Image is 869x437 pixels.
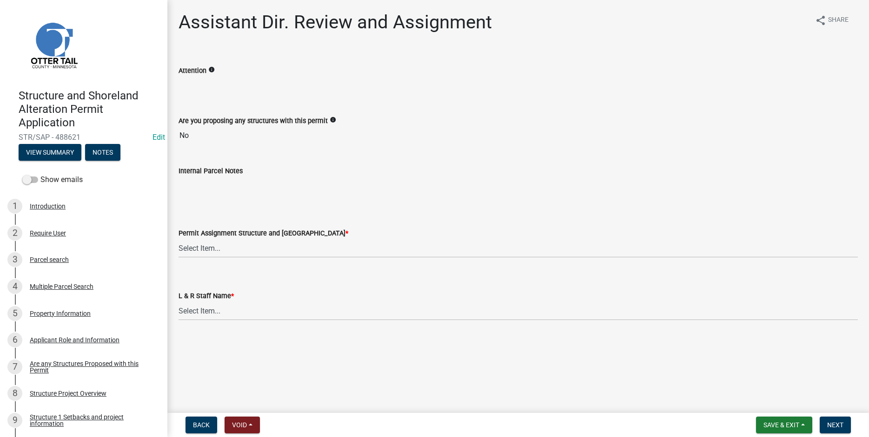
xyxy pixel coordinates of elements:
span: Back [193,421,210,429]
div: 8 [7,386,22,401]
button: View Summary [19,144,81,161]
wm-modal-confirm: Edit Application Number [153,133,165,142]
i: info [208,66,215,73]
div: Introduction [30,203,66,209]
button: Void [225,417,260,433]
div: 6 [7,333,22,347]
div: Require User [30,230,66,236]
div: Structure Project Overview [30,390,106,397]
div: Multiple Parcel Search [30,283,93,290]
button: shareShare [808,11,856,29]
div: Structure 1 Setbacks and project information [30,414,153,427]
label: Permit Assignment Structure and [GEOGRAPHIC_DATA] [179,230,348,237]
button: Back [186,417,217,433]
div: 3 [7,252,22,267]
i: share [815,15,826,26]
span: Void [232,421,247,429]
div: 4 [7,279,22,294]
button: Notes [85,144,120,161]
div: 7 [7,359,22,374]
div: Property Information [30,310,91,317]
img: Otter Tail County, Minnesota [19,10,88,79]
i: info [330,117,336,123]
label: Are you proposing any structures with this permit [179,118,328,124]
div: Parcel search [30,256,69,263]
button: Save & Exit [756,417,812,433]
div: Are any Structures Proposed with this Permit [30,360,153,373]
h4: Structure and Shoreland Alteration Permit Application [19,89,160,129]
span: Share [828,15,849,26]
span: STR/SAP - 488621 [19,133,149,142]
div: 1 [7,199,22,214]
h1: Assistant Dir. Review and Assignment [179,11,492,33]
span: Next [827,421,843,429]
div: 9 [7,413,22,428]
span: Save & Exit [763,421,799,429]
label: Show emails [22,174,83,185]
label: L & R Staff Name [179,293,234,300]
a: Edit [153,133,165,142]
div: Applicant Role and Information [30,337,119,343]
wm-modal-confirm: Notes [85,150,120,157]
button: Next [820,417,851,433]
div: 2 [7,226,22,241]
div: 5 [7,306,22,321]
label: Internal Parcel Notes [179,168,243,175]
wm-modal-confirm: Summary [19,150,81,157]
label: Attention [179,68,206,74]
